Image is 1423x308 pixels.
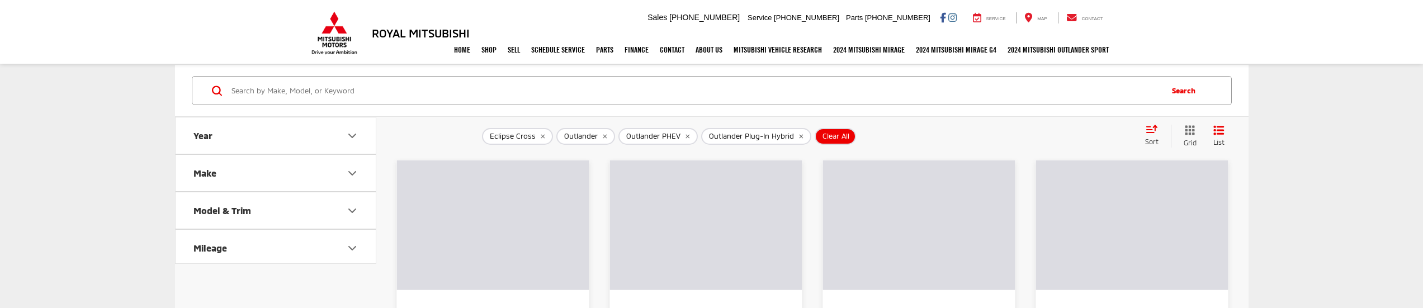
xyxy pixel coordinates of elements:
[193,205,251,216] div: Model & Trim
[1205,125,1233,148] button: List View
[728,36,828,64] a: Mitsubishi Vehicle Research
[748,13,772,22] span: Service
[709,132,794,141] span: Outlander Plug-In Hybrid
[690,36,728,64] a: About Us
[1161,77,1212,105] button: Search
[1037,16,1047,21] span: Map
[619,36,654,64] a: Finance
[626,132,680,141] span: Outlander PHEV
[1081,16,1103,21] span: Contact
[448,36,476,64] a: Home
[230,77,1161,104] input: Search by Make, Model, or Keyword
[176,192,377,229] button: Model & TrimModel & Trim
[948,13,957,22] a: Instagram: Click to visit our Instagram page
[346,167,359,180] div: Make
[828,36,910,64] a: 2024 Mitsubishi Mirage
[176,230,377,266] button: MileageMileage
[1016,12,1055,23] a: Map
[1184,138,1197,148] span: Grid
[193,130,212,141] div: Year
[193,168,216,178] div: Make
[1058,12,1112,23] a: Contact
[482,128,553,145] button: remove Eclipse%20Cross
[1145,138,1159,145] span: Sort
[476,36,502,64] a: Shop
[490,132,536,141] span: Eclipse Cross
[1140,125,1171,147] button: Select sort value
[654,36,690,64] a: Contact
[346,129,359,143] div: Year
[372,27,470,39] h3: Royal Mitsubishi
[986,16,1006,21] span: Service
[556,128,615,145] button: remove Outlander
[193,243,227,253] div: Mileage
[176,155,377,191] button: MakeMake
[176,117,377,154] button: YearYear
[846,13,863,22] span: Parts
[815,128,856,145] button: Clear All
[502,36,526,64] a: Sell
[346,204,359,217] div: Model & Trim
[618,128,698,145] button: remove Outlander%20PHEV
[647,13,667,22] span: Sales
[701,128,811,145] button: remove Outlander%20Plug-In%20Hybrid
[1213,138,1225,147] span: List
[564,132,598,141] span: Outlander
[346,241,359,255] div: Mileage
[940,13,946,22] a: Facebook: Click to visit our Facebook page
[1171,125,1205,148] button: Grid View
[822,132,849,141] span: Clear All
[910,36,1002,64] a: 2024 Mitsubishi Mirage G4
[865,13,930,22] span: [PHONE_NUMBER]
[526,36,590,64] a: Schedule Service: Opens in a new tab
[669,13,740,22] span: [PHONE_NUMBER]
[965,12,1014,23] a: Service
[590,36,619,64] a: Parts: Opens in a new tab
[1002,36,1114,64] a: 2024 Mitsubishi Outlander SPORT
[309,11,360,55] img: Mitsubishi
[774,13,839,22] span: [PHONE_NUMBER]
